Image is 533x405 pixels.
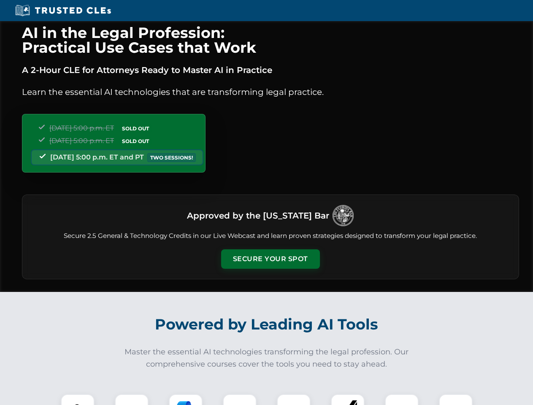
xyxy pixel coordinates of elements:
span: [DATE] 5:00 p.m. ET [49,124,114,132]
h2: Powered by Leading AI Tools [33,310,501,339]
p: Learn the essential AI technologies that are transforming legal practice. [22,85,519,99]
h1: AI in the Legal Profession: Practical Use Cases that Work [22,25,519,55]
p: Secure 2.5 General & Technology Credits in our Live Webcast and learn proven strategies designed ... [32,231,509,241]
span: SOLD OUT [119,124,152,133]
p: Master the essential AI technologies transforming the legal profession. Our comprehensive courses... [119,346,414,370]
span: SOLD OUT [119,137,152,146]
img: Logo [333,205,354,226]
button: Secure Your Spot [221,249,320,269]
h3: Approved by the [US_STATE] Bar [187,208,329,223]
img: Trusted CLEs [13,4,114,17]
p: A 2-Hour CLE for Attorneys Ready to Master AI in Practice [22,63,519,77]
span: [DATE] 5:00 p.m. ET [49,137,114,145]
